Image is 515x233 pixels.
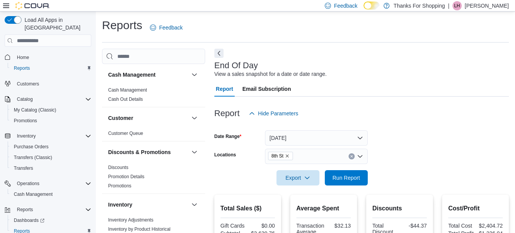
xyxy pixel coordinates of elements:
[2,78,94,89] button: Customers
[249,223,275,229] div: $0.00
[108,87,147,93] span: Cash Management
[214,49,224,58] button: Next
[216,81,233,97] span: Report
[11,105,91,115] span: My Catalog (Classic)
[102,18,142,33] h1: Reports
[14,118,37,124] span: Promotions
[108,87,147,93] a: Cash Management
[220,223,246,229] div: Gift Cards
[349,153,355,159] button: Clear input
[258,110,298,117] span: Hide Parameters
[364,2,380,10] input: Dark Mode
[108,148,171,156] h3: Discounts & Promotions
[8,115,94,126] button: Promotions
[477,223,503,229] div: $2,404.72
[108,217,153,223] span: Inventory Adjustments
[11,142,52,151] a: Purchase Orders
[448,204,503,213] h2: Cost/Profit
[14,107,56,113] span: My Catalog (Classic)
[2,178,94,189] button: Operations
[190,113,199,123] button: Customer
[2,94,94,105] button: Catalog
[14,205,91,214] span: Reports
[393,1,445,10] p: Thanks For Shopping
[8,189,94,200] button: Cash Management
[8,105,94,115] button: My Catalog (Classic)
[108,71,156,79] h3: Cash Management
[108,97,143,102] a: Cash Out Details
[220,204,275,213] h2: Total Sales ($)
[8,63,94,74] button: Reports
[448,1,449,10] p: |
[108,174,145,179] a: Promotion Details
[14,95,36,104] button: Catalog
[327,223,350,229] div: $32.13
[448,223,474,229] div: Total Cost
[8,152,94,163] button: Transfers (Classic)
[214,152,236,158] label: Locations
[108,217,153,223] a: Inventory Adjustments
[14,131,91,141] span: Inventory
[214,70,327,78] div: View a sales snapshot for a date or date range.
[14,191,53,197] span: Cash Management
[246,106,301,121] button: Hide Parameters
[8,215,94,226] a: Dashboards
[14,154,52,161] span: Transfers (Classic)
[8,163,94,174] button: Transfers
[401,223,427,229] div: -$44.37
[214,109,240,118] h3: Report
[102,129,205,141] div: Customer
[454,1,460,10] span: LH
[108,71,188,79] button: Cash Management
[11,153,55,162] a: Transfers (Classic)
[108,183,132,189] a: Promotions
[332,174,360,182] span: Run Report
[11,142,91,151] span: Purchase Orders
[2,131,94,141] button: Inventory
[102,85,205,107] div: Cash Management
[271,152,283,160] span: 8th St
[108,114,188,122] button: Customer
[8,141,94,152] button: Purchase Orders
[2,204,94,215] button: Reports
[296,204,351,213] h2: Average Spent
[11,216,91,225] span: Dashboards
[17,96,33,102] span: Catalog
[465,1,509,10] p: [PERSON_NAME]
[102,163,205,194] div: Discounts & Promotions
[11,64,91,73] span: Reports
[281,170,315,185] span: Export
[452,1,462,10] div: Lauren Hergott
[17,133,36,139] span: Inventory
[14,53,32,62] a: Home
[214,133,242,139] label: Date Range
[14,205,36,214] button: Reports
[14,179,91,188] span: Operations
[265,130,368,146] button: [DATE]
[108,201,188,208] button: Inventory
[11,190,91,199] span: Cash Management
[242,81,291,97] span: Email Subscription
[285,154,290,158] button: Remove 8th St from selection in this group
[15,2,50,10] img: Cova
[17,180,39,187] span: Operations
[357,153,363,159] button: Open list of options
[108,131,143,136] a: Customer Queue
[17,207,33,213] span: Reports
[108,201,132,208] h3: Inventory
[11,190,56,199] a: Cash Management
[108,114,133,122] h3: Customer
[17,81,39,87] span: Customers
[11,216,48,225] a: Dashboards
[108,96,143,102] span: Cash Out Details
[108,130,143,136] span: Customer Queue
[14,217,44,223] span: Dashboards
[11,164,36,173] a: Transfers
[14,179,43,188] button: Operations
[14,79,91,89] span: Customers
[14,95,91,104] span: Catalog
[2,51,94,62] button: Home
